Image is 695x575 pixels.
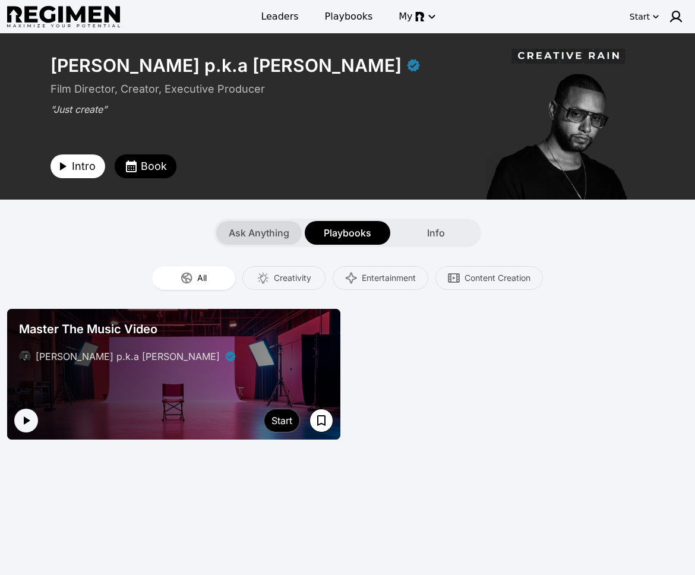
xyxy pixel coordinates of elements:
[115,154,176,178] button: Book
[406,58,421,72] div: Verified partner - Julien Christian Lutz p.k.a Director X
[393,221,479,245] button: Info
[630,11,650,23] div: Start
[14,409,38,432] button: Play intro
[50,154,105,178] button: Intro
[152,266,235,290] button: All
[181,272,192,284] img: All
[261,10,298,24] span: Leaders
[427,226,445,240] span: Info
[627,7,662,26] button: Start
[448,272,460,284] img: Content Creation
[309,409,333,432] button: Save
[242,266,326,290] button: Creativity
[225,350,236,362] div: Verified partner - Julien Christian Lutz p.k.a Director X
[399,10,412,24] span: My
[50,102,472,116] div: “Just create”
[229,226,289,240] span: Ask Anything
[325,10,373,24] span: Playbooks
[19,350,31,362] img: avatar of Julien Christian Lutz p.k.a Director X
[50,55,402,76] div: [PERSON_NAME] p.k.a [PERSON_NAME]
[318,6,380,27] a: Playbooks
[19,321,157,337] span: Master The Music Video
[257,272,269,284] img: Creativity
[271,413,292,428] div: Start
[391,6,441,27] button: My
[669,10,683,24] img: user icon
[274,272,311,284] span: Creativity
[50,81,472,97] div: Film Director, Creator, Executive Producer
[141,158,167,175] span: Book
[254,6,305,27] a: Leaders
[7,6,120,28] img: Regimen logo
[305,221,390,245] button: Playbooks
[465,272,530,284] span: Content Creation
[197,272,207,284] span: All
[36,349,220,364] div: [PERSON_NAME] p.k.a [PERSON_NAME]
[333,266,428,290] button: Entertainment
[216,221,302,245] button: Ask Anything
[264,409,300,432] button: Start
[435,266,543,290] button: Content Creation
[72,158,96,175] span: Intro
[362,272,416,284] span: Entertainment
[345,272,357,284] img: Entertainment
[324,226,371,240] span: Playbooks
